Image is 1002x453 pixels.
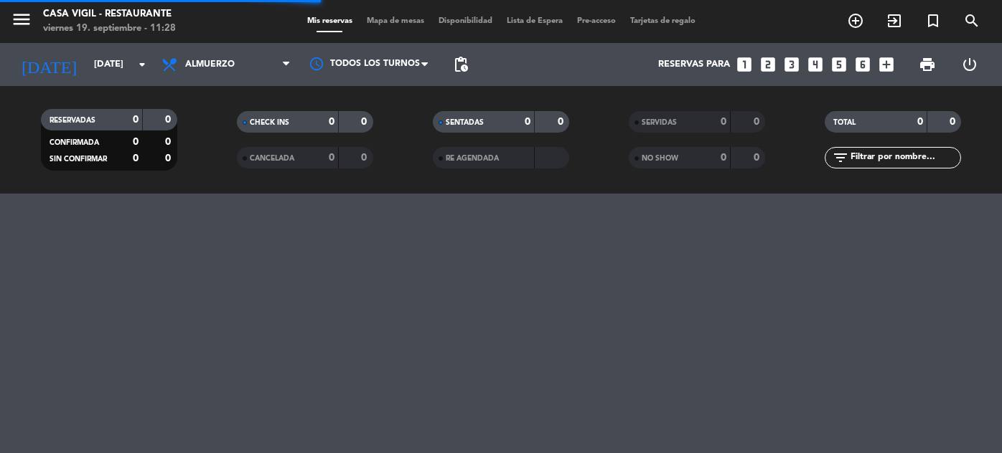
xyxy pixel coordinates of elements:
i: menu [11,9,32,30]
i: looks_3 [782,55,801,74]
strong: 0 [165,115,174,125]
span: TOTAL [833,119,856,126]
span: Almuerzo [185,59,235,70]
strong: 0 [754,117,762,127]
i: search [963,12,980,29]
strong: 0 [721,117,726,127]
i: looks_one [735,55,754,74]
span: CANCELADA [250,155,294,162]
i: arrow_drop_down [134,56,151,73]
strong: 0 [558,117,566,127]
span: SENTADAS [446,119,484,126]
strong: 0 [721,153,726,163]
span: NO SHOW [642,155,678,162]
i: [DATE] [11,49,87,80]
span: Reservas para [658,59,730,70]
strong: 0 [329,153,334,163]
span: Disponibilidad [431,17,500,25]
strong: 0 [525,117,530,127]
strong: 0 [133,115,139,125]
span: Tarjetas de regalo [623,17,703,25]
strong: 0 [754,153,762,163]
span: CHECK INS [250,119,289,126]
i: looks_two [759,55,777,74]
strong: 0 [133,137,139,147]
i: looks_5 [830,55,848,74]
span: CONFIRMADA [50,139,99,146]
span: SIN CONFIRMAR [50,156,107,163]
i: add_circle_outline [847,12,864,29]
strong: 0 [165,153,174,163]
span: SERVIDAS [642,119,677,126]
div: viernes 19. septiembre - 11:28 [43,22,176,36]
i: exit_to_app [886,12,903,29]
i: filter_list [832,149,849,166]
strong: 0 [133,153,139,163]
button: menu [11,9,32,35]
i: power_settings_new [961,56,978,73]
i: turned_in_not [924,12,942,29]
i: add_box [877,55,896,74]
span: pending_actions [452,56,469,73]
span: RE AGENDADA [446,155,499,162]
div: LOG OUT [949,43,991,86]
strong: 0 [329,117,334,127]
strong: 0 [917,117,923,127]
span: print [919,56,936,73]
span: Lista de Espera [500,17,570,25]
span: Mis reservas [300,17,360,25]
span: RESERVADAS [50,117,95,124]
i: looks_6 [853,55,872,74]
span: Pre-acceso [570,17,623,25]
i: looks_4 [806,55,825,74]
input: Filtrar por nombre... [849,150,960,166]
span: Mapa de mesas [360,17,431,25]
strong: 0 [361,117,370,127]
div: Casa Vigil - Restaurante [43,7,176,22]
strong: 0 [950,117,958,127]
strong: 0 [165,137,174,147]
strong: 0 [361,153,370,163]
